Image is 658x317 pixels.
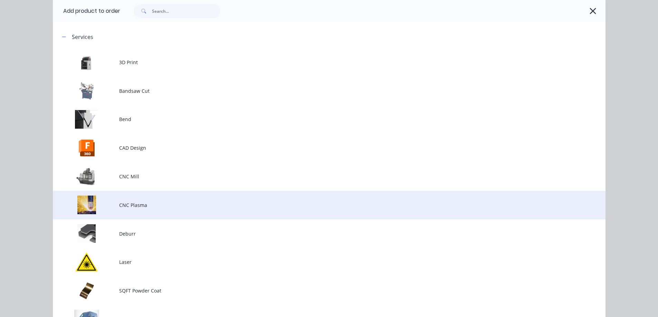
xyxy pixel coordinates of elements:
span: CNC Plasma [119,201,508,209]
span: Deburr [119,230,508,237]
span: Bandsaw Cut [119,87,508,95]
span: CNC Mill [119,173,508,180]
div: Services [72,33,93,41]
span: Bend [119,116,508,123]
input: Search... [152,4,220,18]
span: SQFT Powder Coat [119,287,508,294]
span: CAD Design [119,144,508,151]
span: 3D Print [119,59,508,66]
span: Laser [119,258,508,266]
